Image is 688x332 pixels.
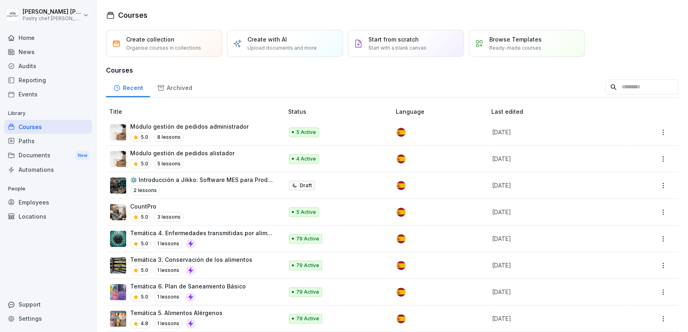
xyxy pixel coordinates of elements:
[296,262,319,269] p: 79 Active
[489,35,542,44] p: Browse Templates
[109,107,285,116] p: Title
[489,44,541,52] p: Ready-made courses
[110,151,126,167] img: iaen9j96uzhvjmkazu9yscya.png
[492,208,621,216] p: [DATE]
[154,319,183,328] p: 1 lessons
[106,65,678,75] h3: Courses
[4,148,92,163] div: Documents
[110,284,126,300] img: mhb727d105t9k4tb0y7eu9rv.png
[492,155,621,163] p: [DATE]
[4,134,92,148] a: Paths
[154,212,184,222] p: 3 lessons
[130,149,235,157] p: Módulo gestión de pedidos alistador
[154,292,183,302] p: 1 lessons
[492,234,621,243] p: [DATE]
[296,155,316,163] p: 4 Active
[141,240,148,247] p: 5.0
[130,122,249,131] p: Módulo gestión de pedidos administrador
[492,314,621,323] p: [DATE]
[154,239,183,248] p: 1 lessons
[130,186,160,195] p: 2 lessons
[397,208,405,217] img: es.svg
[106,77,150,97] a: Recent
[141,320,148,327] p: 4.8
[23,8,81,15] p: [PERSON_NAME] [PERSON_NAME]
[396,107,488,116] p: Language
[368,44,426,52] p: Start with a blank canvas
[130,309,222,317] p: Temática 5. Alimentos Alérgenos
[23,16,81,21] p: Pastry chef [PERSON_NAME] y Cocina gourmet
[130,175,275,184] p: ⚙️ Introducción a Jikko: Software MES para Producción
[4,59,92,73] a: Audits
[397,314,405,323] img: es.svg
[154,265,183,275] p: 1 lessons
[4,297,92,311] div: Support
[4,163,92,177] a: Automations
[150,77,199,97] a: Archived
[296,209,316,216] p: 5 Active
[118,10,148,21] h1: Courses
[141,293,148,301] p: 5.0
[4,73,92,87] a: Reporting
[110,231,126,247] img: frq77ysdix3y9as6qvhv4ihg.png
[141,213,148,221] p: 5.0
[110,257,126,274] img: ob1temx17qa248jtpkauy3pv.png
[397,288,405,297] img: es.svg
[288,107,393,116] p: Status
[141,160,148,167] p: 5.0
[154,159,184,169] p: 5 lessons
[492,288,621,296] p: [DATE]
[397,181,405,190] img: es.svg
[154,132,184,142] p: 8 lessons
[130,282,246,290] p: Temática 6. Plan de Saneamiento Básico
[130,255,252,264] p: Temática 3. Conservación de los alimentos
[296,288,319,296] p: 79 Active
[141,134,148,141] p: 5.0
[492,261,621,269] p: [DATE]
[4,195,92,209] a: Employees
[397,234,405,243] img: es.svg
[4,311,92,326] a: Settings
[368,35,419,44] p: Start from scratch
[110,311,126,327] img: wwf9md3iy1bon5x53p9kcas9.png
[397,261,405,270] img: es.svg
[130,229,275,237] p: Temática 4. Enfermedades transmitidas por alimentos ETA'S
[126,35,175,44] p: Create collection
[4,31,92,45] div: Home
[110,177,126,194] img: txp9jo0aqkvplb2936hgnpad.png
[492,181,621,190] p: [DATE]
[110,204,126,220] img: nanuqyb3jmpxevmk16xmqivn.png
[141,267,148,274] p: 5.0
[492,128,621,136] p: [DATE]
[130,202,184,211] p: CountPro
[247,35,287,44] p: Create with AI
[491,107,630,116] p: Last edited
[4,87,92,101] a: Events
[4,148,92,163] a: DocumentsNew
[4,120,92,134] a: Courses
[247,44,317,52] p: Upload documents and more
[4,45,92,59] a: News
[397,155,405,163] img: es.svg
[300,182,312,189] p: Draft
[296,129,316,136] p: 5 Active
[296,315,319,322] p: 79 Active
[76,151,89,160] div: New
[397,128,405,137] img: es.svg
[126,44,201,52] p: Organise courses in collections
[4,209,92,223] a: Locations
[296,235,319,242] p: 79 Active
[110,124,126,140] img: iaen9j96uzhvjmkazu9yscya.png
